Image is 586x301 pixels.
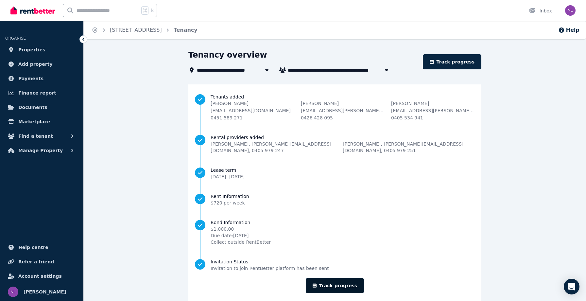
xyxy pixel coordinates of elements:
[5,130,78,143] button: Find a tenant
[5,72,78,85] a: Payments
[211,94,475,100] span: Tenants added
[195,167,475,180] a: Lease term[DATE]- [DATE]
[211,141,343,154] span: [PERSON_NAME] , [PERSON_NAME][EMAIL_ADDRESS][DOMAIN_NAME] , 0405 979 247
[391,107,475,114] p: [EMAIL_ADDRESS][PERSON_NAME][DOMAIN_NAME]
[564,279,579,294] div: Open Intercom Messenger
[211,265,329,272] span: Invitation to join RentBetter platform has been sent
[5,115,78,128] a: Marketplace
[211,167,245,173] span: Lease term
[5,101,78,114] a: Documents
[5,58,78,71] a: Add property
[10,6,55,15] img: RentBetter
[211,107,294,114] p: [EMAIL_ADDRESS][DOMAIN_NAME]
[195,219,475,245] a: Bond Information$1,000.00Due date:[DATE]Collect outside RentBetter
[343,141,475,154] span: [PERSON_NAME] , [PERSON_NAME][EMAIL_ADDRESS][DOMAIN_NAME] , 0405 979 251
[529,8,552,14] div: Inbox
[18,132,53,140] span: Find a tenant
[18,46,45,54] span: Properties
[18,75,43,82] span: Payments
[110,27,162,33] a: [STREET_ADDRESS]
[18,147,63,154] span: Manage Property
[211,258,329,265] span: Invitation Status
[211,232,271,239] span: Due date: [DATE]
[306,278,364,293] a: Track progress
[18,103,47,111] span: Documents
[18,89,56,97] span: Finance report
[5,270,78,283] a: Account settings
[195,193,475,206] a: Rent Information$720 per week
[18,258,54,266] span: Refer a friend
[391,100,475,107] p: [PERSON_NAME]
[174,27,198,33] a: Tenancy
[211,100,294,107] p: [PERSON_NAME]
[211,115,243,120] span: 0451 589 271
[301,115,333,120] span: 0426 428 095
[195,258,475,272] a: Invitation StatusInvitation to join RentBetter platform has been sent
[301,100,385,107] p: [PERSON_NAME]
[301,107,385,114] p: [EMAIL_ADDRESS][PERSON_NAME][DOMAIN_NAME]
[211,219,271,226] span: Bond Information
[188,50,267,60] h1: Tenancy overview
[195,94,475,272] nav: Progress
[423,54,481,69] a: Track progress
[211,200,245,205] span: $720 per week
[5,36,26,41] span: ORGANISE
[84,21,205,39] nav: Breadcrumb
[5,255,78,268] a: Refer a friend
[565,5,576,16] img: Nadia Lobova
[18,60,53,68] span: Add property
[211,174,245,179] span: [DATE] - [DATE]
[5,43,78,56] a: Properties
[195,134,475,154] a: Rental providers added[PERSON_NAME], [PERSON_NAME][EMAIL_ADDRESS][DOMAIN_NAME], 0405 979 247[PERS...
[5,86,78,99] a: Finance report
[211,226,271,232] span: $1,000.00
[18,272,62,280] span: Account settings
[5,241,78,254] a: Help centre
[8,287,18,297] img: Nadia Lobova
[18,243,48,251] span: Help centre
[18,118,50,126] span: Marketplace
[391,115,423,120] span: 0405 534 941
[151,8,153,13] span: k
[211,134,475,141] span: Rental providers added
[24,288,66,296] span: [PERSON_NAME]
[211,239,271,245] span: Collect outside RentBetter
[558,26,579,34] button: Help
[195,94,475,121] a: Tenants added[PERSON_NAME][EMAIL_ADDRESS][DOMAIN_NAME]0451 589 271[PERSON_NAME][EMAIL_ADDRESS][PE...
[211,193,249,200] span: Rent Information
[5,144,78,157] button: Manage Property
